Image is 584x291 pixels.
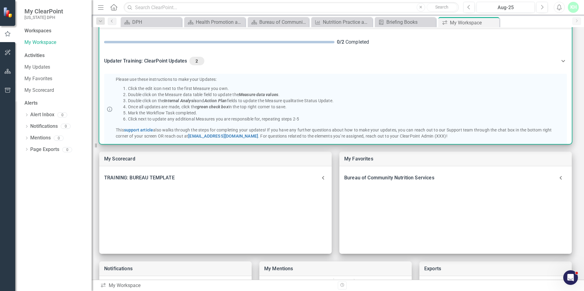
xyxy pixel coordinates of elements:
[62,147,72,152] div: 0
[337,39,567,46] div: Completed
[204,98,227,103] em: Action Plan
[476,2,535,13] button: Aug-25
[99,171,332,185] div: TRAINING: BUREAU TEMPLATE
[344,156,373,162] a: My Favorites
[164,98,197,103] em: Internal Analysis
[479,4,533,11] div: Aug-25
[104,266,133,271] a: Notifications
[313,18,371,26] a: Nutrition Practice and SNAP-Ed Program
[24,8,63,15] span: My ClearPoint
[54,135,64,141] div: 0
[124,128,153,132] a: support article
[196,18,244,26] div: Health Promotion and Services
[61,124,71,129] div: 0
[3,6,14,18] img: ClearPoint Strategy
[188,134,258,138] a: [EMAIL_ADDRESS][DOMAIN_NAME]
[197,104,228,109] em: green check box
[30,146,59,153] a: Page Exports
[24,64,86,71] a: My Updates
[435,5,448,9] span: Search
[239,92,278,97] em: Measure data values
[249,18,307,26] a: Bureau of Community Nutrition Services
[339,171,572,185] div: Bureau of Community Nutrition Services
[344,174,555,182] div: Bureau of Community Nutrition Services
[116,76,564,82] p: Please use these instructions to make your Updates:
[568,2,579,13] button: KH
[563,270,578,285] iframe: Intercom live chat
[104,174,319,182] div: TRAINING: BUREAU TEMPLATE
[24,100,86,107] div: Alerts
[186,18,244,26] a: Health Promotion and Services
[24,39,86,46] a: My Workspace
[24,27,51,34] div: Workspaces
[427,3,457,12] button: Search
[132,18,180,26] div: DPH
[122,18,180,26] a: DPH
[99,51,572,71] div: Updater Training: ClearPoint Updates2
[57,112,67,117] div: 0
[24,52,86,59] div: Activities
[264,266,293,271] a: My Mentions
[116,127,564,139] p: This also walks through the steps for completing your updates! If you have any further questions ...
[24,15,63,20] small: [US_STATE] DPH
[386,18,434,26] div: Briefing Books
[124,2,459,13] input: Search ClearPoint...
[100,282,333,289] div: My Workspace
[30,111,54,118] a: Alert Inbox
[337,39,344,46] div: 0 / 2
[104,57,560,65] div: Updater Training: ClearPoint Updates
[30,135,51,142] a: Mentions
[24,87,86,94] a: My Scorecard
[128,116,564,122] li: Click next to update any additional Measures you are responsible for, repeating steps 2-5
[30,123,58,130] a: Notifications
[128,85,564,92] li: Click the edit icon next to the first Measure you own.
[128,104,564,110] li: Once all updates are made, click the in the top right corner to save.
[450,19,498,27] div: My Workspace
[128,92,564,98] li: Double click on the Measure data table field to update the .
[128,110,564,116] li: Mark the Workflow Task completed.
[259,18,307,26] div: Bureau of Community Nutrition Services
[128,98,564,104] li: Double click on the and fields to update the Measure qualitative Status Update.
[323,18,371,26] div: Nutrition Practice and SNAP-Ed Program
[192,58,202,64] span: 2
[24,75,86,82] a: My Favorites
[104,156,135,162] a: My Scorecard
[424,266,441,271] a: Exports
[376,18,434,26] a: Briefing Books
